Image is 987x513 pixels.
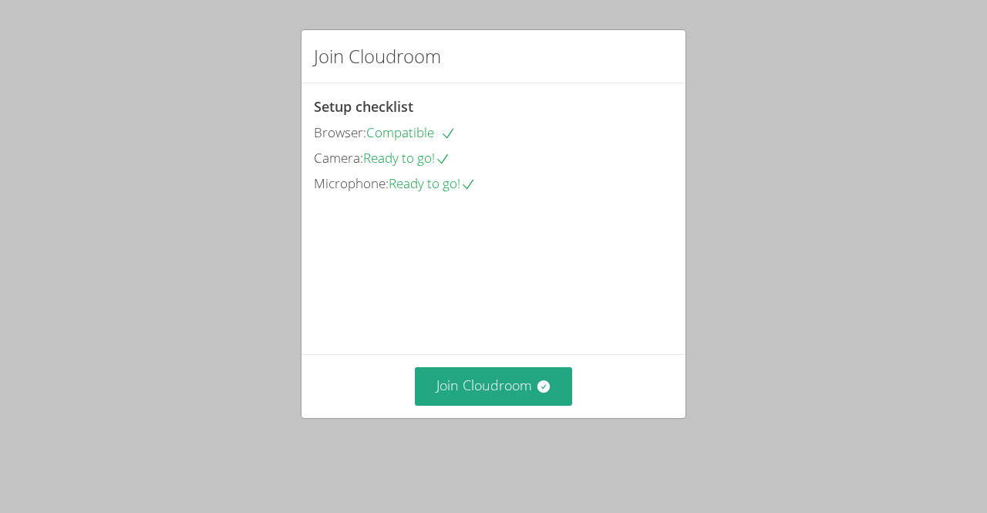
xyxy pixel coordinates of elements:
[314,149,363,167] span: Camera:
[363,149,450,167] span: Ready to go!
[366,123,456,141] span: Compatible
[314,123,366,141] span: Browser:
[314,174,389,192] span: Microphone:
[415,367,573,405] button: Join Cloudroom
[389,174,476,192] span: Ready to go!
[314,97,413,116] span: Setup checklist
[314,42,441,70] h2: Join Cloudroom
